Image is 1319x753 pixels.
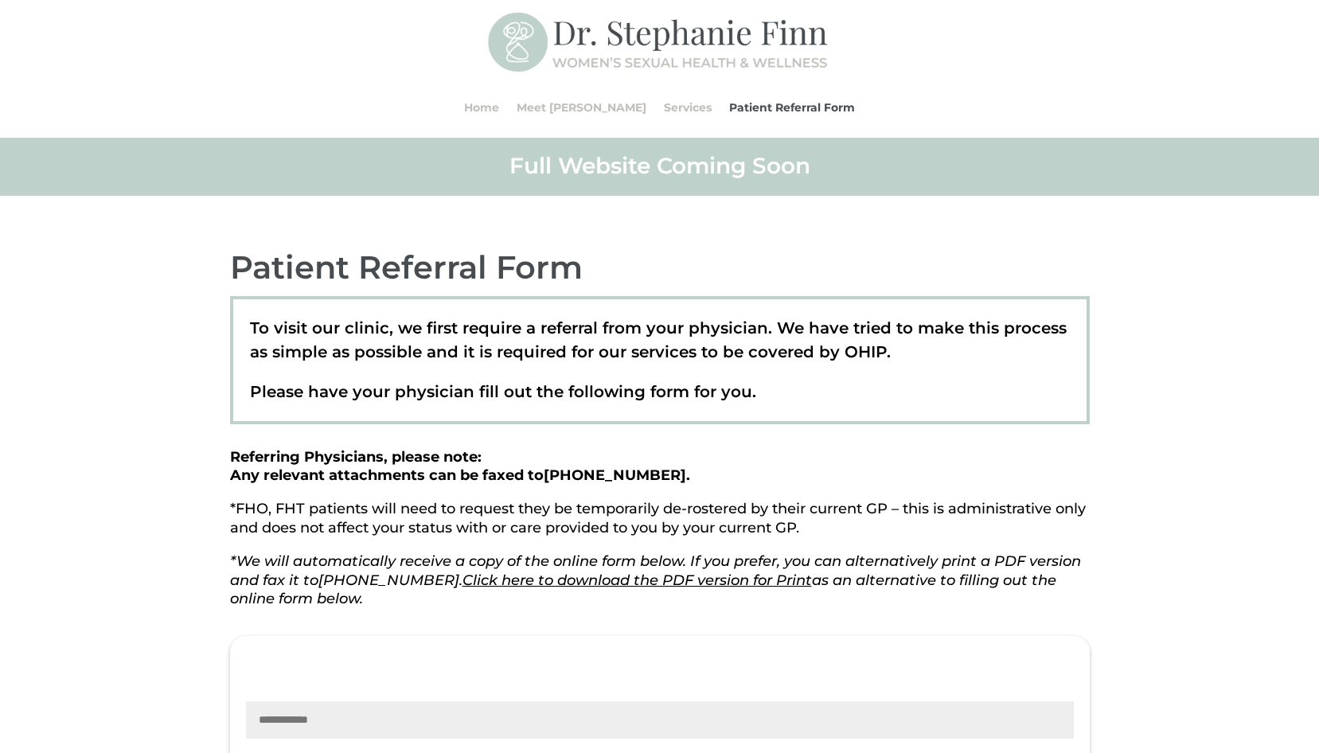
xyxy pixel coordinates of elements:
p: *FHO, FHT patients will need to request they be temporarily de-rostered by their current GP – thi... [230,500,1090,552]
span: [PHONE_NUMBER] [318,572,459,589]
h2: Full Website Coming Soon [230,151,1090,188]
p: Please have your physician fill out the following form for you. [250,380,1069,404]
a: Meet [PERSON_NAME] [517,77,646,138]
a: Home [464,77,499,138]
h2: Patient Referral Form [230,247,1090,296]
p: To visit our clinic, we first require a referral from your physician. We have tried to make this ... [250,316,1069,380]
a: Patient Referral Form [729,77,855,138]
a: Services [664,77,712,138]
strong: Referring Physicians, please note: Any relevant attachments can be faxed to . [230,448,690,485]
a: Click here to download the PDF version for Print [462,572,812,589]
span: [PHONE_NUMBER] [544,466,686,484]
em: *We will automatically receive a copy of the online form below. If you prefer, you can alternativ... [230,552,1081,608]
